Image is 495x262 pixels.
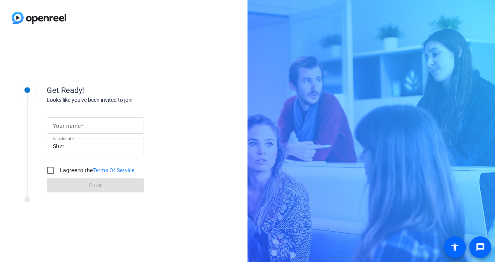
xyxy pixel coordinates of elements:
label: I agree to the [58,166,135,174]
mat-icon: message [476,243,485,252]
mat-label: Your name [53,123,81,129]
a: Terms Of Service [93,167,135,173]
div: Looks like you've been invited to join [47,96,202,104]
div: Get Ready! [47,84,202,96]
mat-icon: accessibility [450,243,460,252]
mat-label: Session ID [53,136,73,141]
